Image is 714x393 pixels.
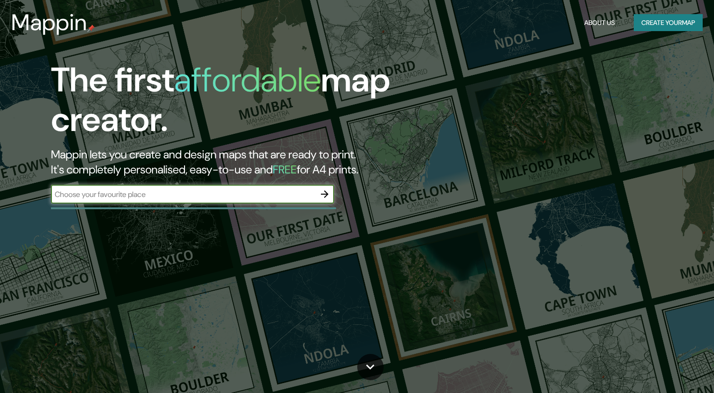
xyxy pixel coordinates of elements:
[51,147,408,177] h2: Mappin lets you create and design maps that are ready to print. It's completely personalised, eas...
[51,189,315,200] input: Choose your favourite place
[580,14,619,32] button: About Us
[273,162,297,177] h5: FREE
[51,60,408,147] h1: The first map creator.
[11,9,87,36] h3: Mappin
[87,25,95,32] img: mappin-pin
[174,58,321,102] h1: affordable
[634,14,703,32] button: Create yourmap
